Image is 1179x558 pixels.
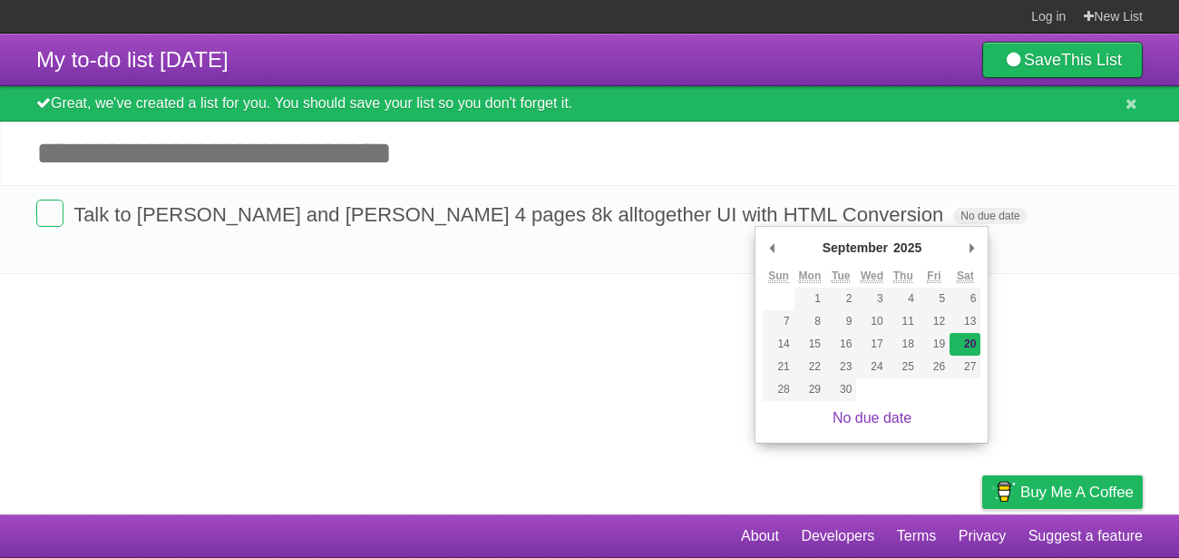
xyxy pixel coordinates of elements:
[888,310,919,333] button: 11
[73,203,948,226] span: Talk to [PERSON_NAME] and [PERSON_NAME] 4 pages 8k alltogether UI with HTML Conversion
[982,475,1143,509] a: Buy me a coffee
[763,333,794,356] button: 14
[1028,519,1143,553] a: Suggest a feature
[763,356,794,378] button: 21
[861,269,883,283] abbr: Wednesday
[888,333,919,356] button: 18
[36,200,63,227] label: Done
[953,208,1027,224] span: No due date
[825,333,856,356] button: 16
[962,234,980,261] button: Next Month
[856,356,887,378] button: 24
[741,519,779,553] a: About
[950,310,980,333] button: 13
[825,356,856,378] button: 23
[927,269,940,283] abbr: Friday
[919,288,950,310] button: 5
[950,356,980,378] button: 27
[763,378,794,401] button: 28
[959,519,1006,553] a: Privacy
[794,288,825,310] button: 1
[825,288,856,310] button: 2
[856,310,887,333] button: 10
[1020,476,1134,508] span: Buy me a coffee
[768,269,789,283] abbr: Sunday
[888,356,919,378] button: 25
[763,234,781,261] button: Previous Month
[820,234,891,261] div: September
[957,269,974,283] abbr: Saturday
[919,356,950,378] button: 26
[794,356,825,378] button: 22
[856,333,887,356] button: 17
[36,47,229,72] span: My to-do list [DATE]
[856,288,887,310] button: 3
[832,269,850,283] abbr: Tuesday
[893,269,913,283] abbr: Thursday
[950,288,980,310] button: 6
[919,310,950,333] button: 12
[897,519,937,553] a: Terms
[801,519,874,553] a: Developers
[982,42,1143,78] a: SaveThis List
[833,410,911,426] a: No due date
[794,333,825,356] button: 15
[794,310,825,333] button: 8
[888,288,919,310] button: 4
[763,310,794,333] button: 7
[1061,51,1122,69] b: This List
[825,378,856,401] button: 30
[794,378,825,401] button: 29
[919,333,950,356] button: 19
[991,476,1016,507] img: Buy me a coffee
[799,269,822,283] abbr: Monday
[950,333,980,356] button: 20
[825,310,856,333] button: 9
[891,234,924,261] div: 2025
